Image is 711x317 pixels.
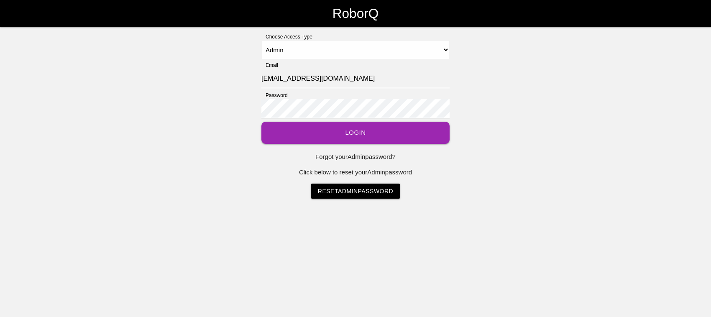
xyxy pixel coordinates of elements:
[261,122,450,144] button: Login
[261,61,278,69] label: Email
[261,152,450,162] p: Forgot your Admin password?
[261,33,312,41] label: Choose Access Type
[261,92,288,99] label: Password
[261,168,450,177] p: Click below to reset your Admin password
[311,184,400,199] a: ResetAdminPassword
